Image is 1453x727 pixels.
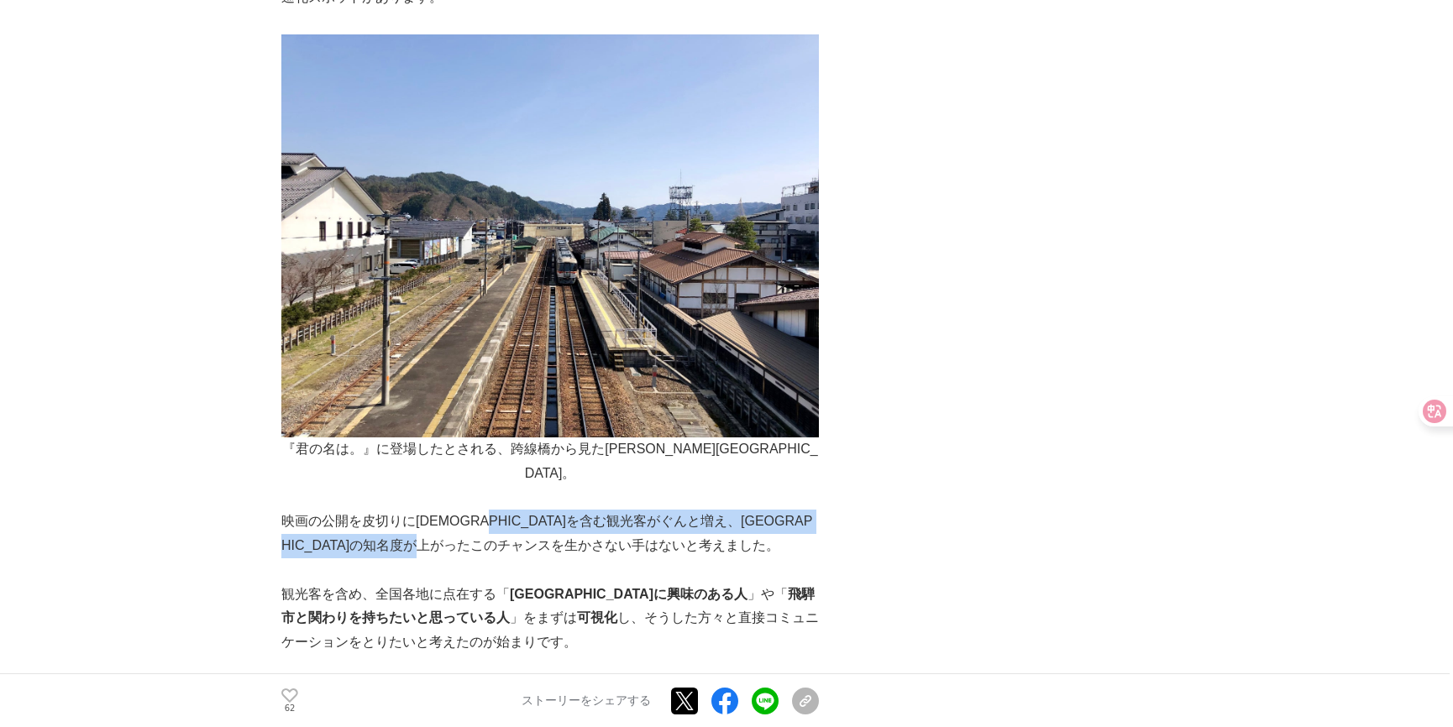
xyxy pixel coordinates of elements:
[281,34,819,437] img: thumbnail_21dbdbc0-77a2-11ee-90e6-b33783834a2e.jpg
[281,704,298,713] p: 62
[281,583,819,655] p: 観光客を含め、全国各地に点在する「 」や「 」をまずは し、そうした方々と直接コミュニケーションをとりたいと考えたのが始まりです。
[522,693,651,709] p: ストーリーをシェアする
[281,587,815,625] strong: 飛騨市と関わりを持ちたいと思っている人
[281,510,819,558] p: 映画の公開を皮切りに[DEMOGRAPHIC_DATA]を含む観光客がぐんと増え、[GEOGRAPHIC_DATA]の知名度が上がったこのチャンスを生かさない手はないと考えました。
[577,610,617,625] strong: 可視化
[510,587,747,601] strong: [GEOGRAPHIC_DATA]に興味のある人
[281,437,819,486] p: 『君の名は。』に登場したとされる、跨線橋から見た[PERSON_NAME][GEOGRAPHIC_DATA]。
